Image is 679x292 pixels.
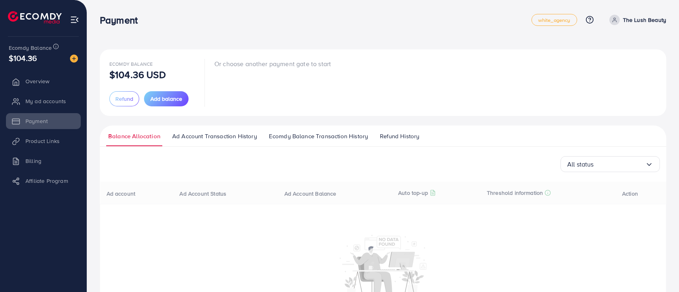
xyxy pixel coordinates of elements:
span: Ecomdy Balance Transaction History [269,132,368,141]
span: $104.36 [9,52,37,64]
span: white_agency [538,18,570,23]
h3: Payment [100,14,144,26]
p: Or choose another payment gate to start [214,59,331,69]
img: image [70,55,78,63]
span: Add balance [150,95,182,103]
span: Refund History [380,132,419,141]
span: Ecomdy Balance [109,61,153,67]
div: Search for option [560,156,660,172]
a: white_agency [531,14,577,26]
img: menu [70,15,79,24]
p: $104.36 USD [109,70,166,79]
button: Add balance [144,91,189,106]
span: Balance Allocation [108,132,160,141]
span: Ad Account Transaction History [172,132,257,141]
p: The Lush Beauty [623,15,666,25]
input: Search for option [594,158,645,170]
span: All status [567,158,594,170]
span: Ecomdy Balance [9,44,52,52]
button: Refund [109,91,139,106]
span: Refund [115,95,133,103]
img: logo [8,11,62,24]
a: The Lush Beauty [606,15,666,25]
